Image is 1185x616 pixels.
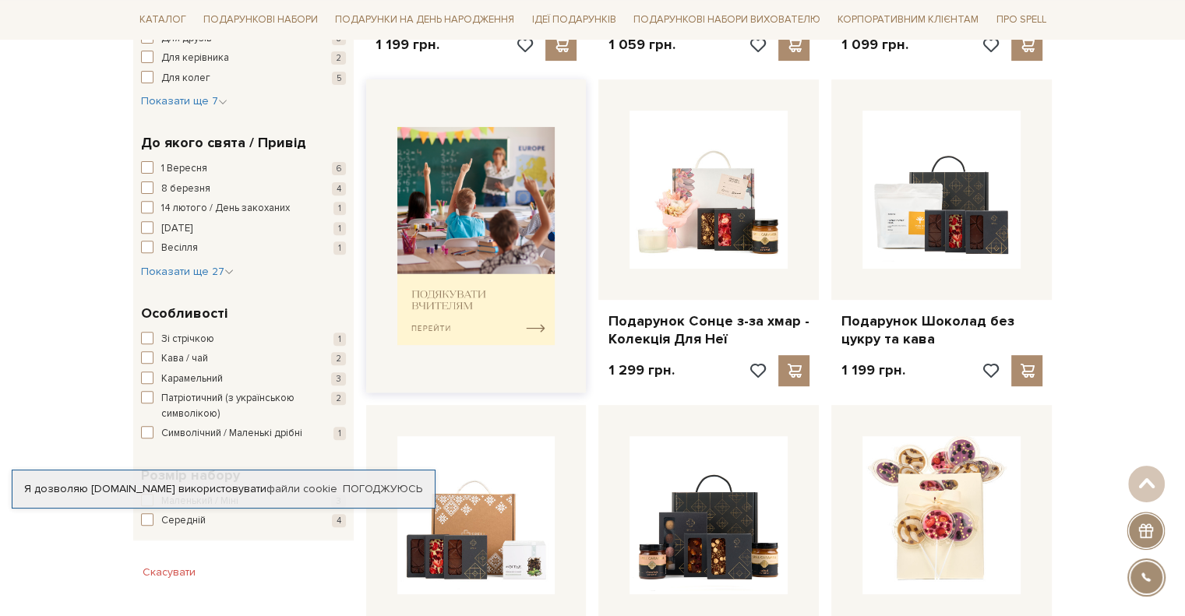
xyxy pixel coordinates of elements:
[161,513,206,529] span: Середній
[141,513,346,529] button: Середній 4
[141,391,346,421] button: Патріотичний (з українською символікою) 2
[141,351,346,367] button: Кава / чай 2
[141,221,346,237] button: [DATE] 1
[161,51,229,66] span: Для керівника
[141,132,306,153] span: До якого свята / Привід
[831,6,985,33] a: Корпоративним клієнтам
[141,201,346,216] button: 14 лютого / День закоханих 1
[332,32,346,45] span: 8
[343,482,422,496] a: Погоджуюсь
[333,427,346,440] span: 1
[161,201,290,216] span: 14 лютого / День закоханих
[331,372,346,385] span: 3
[332,182,346,195] span: 4
[141,426,346,442] button: Символічний / Маленькі дрібні 1
[161,181,210,197] span: 8 березня
[141,465,240,486] span: Розмір набору
[161,371,223,387] span: Карамельний
[397,127,555,346] img: banner
[266,482,337,495] a: файли cookie
[332,514,346,527] span: 4
[333,202,346,215] span: 1
[161,351,208,367] span: Кава / чай
[331,352,346,365] span: 2
[141,332,346,347] button: Зі стрічкою 1
[332,162,346,175] span: 6
[608,312,809,349] a: Подарунок Сонце з-за хмар - Колекція Для Неї
[161,241,198,256] span: Весілля
[161,221,192,237] span: [DATE]
[141,93,227,109] button: Показати ще 7
[329,8,520,32] a: Подарунки на День народження
[141,303,227,324] span: Особливості
[197,8,324,32] a: Подарункові набори
[333,333,346,346] span: 1
[989,8,1052,32] a: Про Spell
[141,161,346,177] button: 1 Вересня 6
[627,6,827,33] a: Подарункові набори вихователю
[161,391,303,421] span: Патріотичний (з українською символікою)
[12,482,435,496] div: Я дозволяю [DOMAIN_NAME] використовувати
[331,392,346,405] span: 2
[141,181,346,197] button: 8 березня 4
[841,312,1042,349] a: Подарунок Шоколад без цукру та кава
[141,265,234,278] span: Показати ще 27
[141,94,227,107] span: Показати ще 7
[331,51,346,65] span: 2
[841,361,905,379] p: 1 199 грн.
[141,371,346,387] button: Карамельний 3
[133,8,192,32] a: Каталог
[608,361,674,379] p: 1 299 грн.
[133,560,205,585] button: Скасувати
[841,36,908,54] p: 1 099 грн.
[141,71,346,86] button: Для колег 5
[525,8,622,32] a: Ідеї подарунків
[608,36,675,54] p: 1 059 грн.
[376,36,439,54] p: 1 199 грн.
[333,222,346,235] span: 1
[161,161,207,177] span: 1 Вересня
[161,426,302,442] span: Символічний / Маленькі дрібні
[141,241,346,256] button: Весілля 1
[141,51,346,66] button: Для керівника 2
[161,71,210,86] span: Для колег
[161,332,214,347] span: Зі стрічкою
[333,241,346,255] span: 1
[141,264,234,280] button: Показати ще 27
[332,72,346,85] span: 5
